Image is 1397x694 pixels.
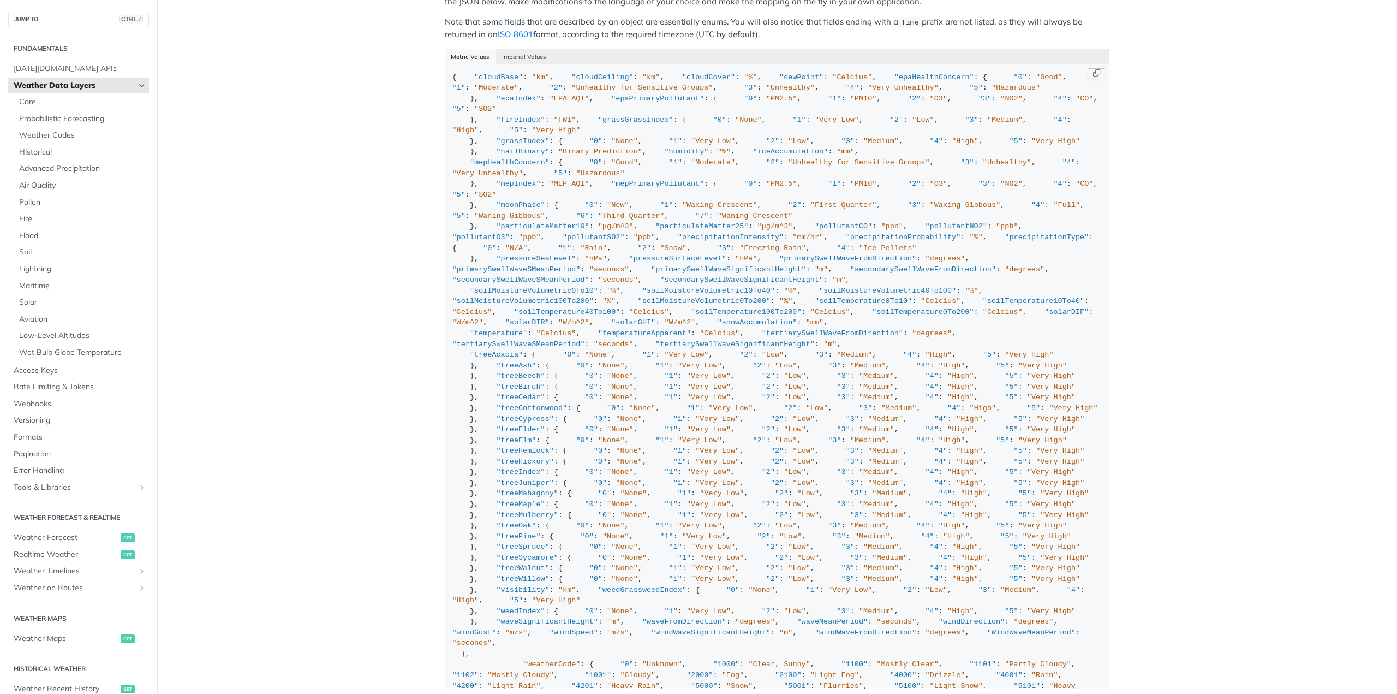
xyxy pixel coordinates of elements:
[452,126,479,134] span: "High"
[753,361,766,370] span: "2"
[554,169,567,177] span: "5"
[8,462,149,479] a: Error Handling
[815,222,872,230] span: "pollutantCO"
[576,212,589,220] span: "6"
[784,287,797,295] span: "%"
[735,254,757,263] span: "hPa"
[930,94,947,103] span: "O3"
[872,308,974,316] span: "soilTemperature0To200"
[14,399,146,410] span: Webhooks
[841,137,855,145] span: "3"
[19,130,146,141] span: Weather Codes
[868,84,939,92] span: "Very Unhealthy"
[19,347,146,358] span: Wet Bulb Globe Temperature
[996,222,1018,230] span: "ppb"
[1054,201,1080,209] span: "Full"
[8,479,149,496] a: Tools & LibrariesShow subpages for Tools & Libraries
[497,116,545,124] span: "fireIndex"
[739,244,806,252] span: "Freezing Rain"
[585,201,598,209] span: "0"
[8,61,149,77] a: [DATE][DOMAIN_NAME] APIs
[815,351,828,359] span: "3"
[498,29,533,39] a: ISO 8601
[912,329,952,337] span: "degrees"
[19,114,146,124] span: Probabilistic Forecasting
[660,201,673,209] span: "1"
[908,94,921,103] span: "2"
[452,318,483,327] span: "W/m^2"
[700,329,739,337] span: "Celcius"
[960,158,974,167] span: "3"
[678,233,784,241] span: "precipitationIntensity"
[638,244,651,252] span: "2"
[8,429,149,446] a: Formats
[452,84,465,92] span: "1"
[850,265,996,274] span: "secondarySwellWaveFromDirection"
[598,222,634,230] span: "μg/m^3"
[718,212,793,220] span: "Waning Crescent"
[930,180,947,188] span: "O3"
[850,94,877,103] span: "PM10"
[837,147,854,156] span: "mm"
[14,94,149,110] a: Core
[497,94,541,103] span: "epaIndex"
[14,261,149,277] a: Lightning
[497,137,550,145] span: "grassIndex"
[8,11,149,27] button: JUMP TOCTRL-/
[611,180,704,188] span: "mepPrimaryPollutant"
[497,254,576,263] span: "pressureSeaLevel"
[550,94,589,103] span: "EPA AQI"
[14,294,149,311] a: Solar
[14,80,135,91] span: Weather Data Layers
[576,361,589,370] span: "0"
[664,318,695,327] span: "W/m^2"
[815,265,828,274] span: "m"
[8,563,149,579] a: Weather TimelinesShow subpages for Weather Timelines
[14,583,135,594] span: Weather on Routes
[925,222,987,230] span: "pollutantNO2"
[452,169,523,177] span: "Very Unhealthy"
[121,685,135,693] span: get
[669,158,682,167] span: "1"
[14,194,149,211] a: Pollen
[14,63,146,74] span: [DATE][DOMAIN_NAME] APIs
[952,137,978,145] span: "High"
[19,314,146,325] span: Aviation
[779,254,916,263] span: "primarySwellWaveFromDirection"
[815,116,859,124] span: "Very Low"
[581,244,607,252] span: "Rain"
[14,177,149,194] a: Air Quality
[14,432,146,443] span: Formats
[138,81,146,90] button: Hide subpages for Weather Data Layers
[629,254,726,263] span: "pressureSurfaceLevel"
[8,580,149,596] a: Weather on RoutesShow subpages for Weather on Routes
[14,278,149,294] a: Maritime
[642,351,655,359] span: "1"
[550,84,563,92] span: "2"
[970,233,983,241] span: "%"
[121,550,135,559] span: get
[987,116,1023,124] span: "Medium"
[8,530,149,546] a: Weather Forecastget
[779,297,792,305] span: "%"
[1031,201,1044,209] span: "4"
[496,49,553,64] button: Imperial Values
[921,297,960,305] span: "Celcius"
[718,244,731,252] span: "3"
[828,180,841,188] span: "1"
[452,212,465,220] span: "5"
[14,211,149,227] a: Fire
[744,73,757,81] span: "%"
[718,318,797,327] span: "snowAccumulation"
[532,126,580,134] span: "Very High"
[598,212,665,220] span: "Third Quarter"
[550,180,589,188] span: "MEP AQI"
[8,412,149,429] a: Versioning
[739,351,753,359] span: "2"
[983,297,1084,305] span: "soilTemperature10To40"
[850,180,877,188] span: "PM10"
[1036,73,1062,81] span: "Good"
[598,329,691,337] span: "temperatureApparent"
[925,254,965,263] span: "degrees"
[452,340,585,348] span: "tertiarySwellWaveSMeanPeriod"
